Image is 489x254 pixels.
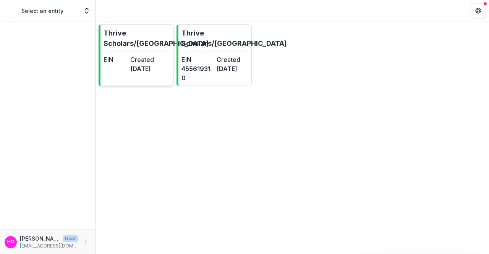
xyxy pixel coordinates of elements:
p: Select an entity [21,7,63,15]
dt: Created [130,55,154,64]
button: More [81,238,91,247]
dt: EIN [181,55,213,64]
dd: [DATE] [217,64,248,73]
p: [PERSON_NAME] [20,235,60,243]
p: Thrive Scholars/[GEOGRAPHIC_DATA] [104,28,209,49]
dd: [DATE] [130,64,154,73]
a: Thrive Scholars/[GEOGRAPHIC_DATA]EINCreated[DATE] [99,24,173,86]
a: Thrive Scholars/[GEOGRAPHIC_DATA]EIN455619310Created[DATE] [176,24,251,86]
dt: EIN [104,55,127,64]
p: [EMAIL_ADDRESS][DOMAIN_NAME] [20,243,78,249]
p: User [63,235,78,242]
div: Hannah Oberholtzer [7,239,15,244]
dd: 455619310 [181,64,213,83]
dt: Created [217,55,248,64]
img: Select an entity [6,5,18,17]
button: Open entity switcher [81,3,92,18]
p: Thrive Scholars/[GEOGRAPHIC_DATA] [181,28,287,49]
button: Get Help [471,3,486,18]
